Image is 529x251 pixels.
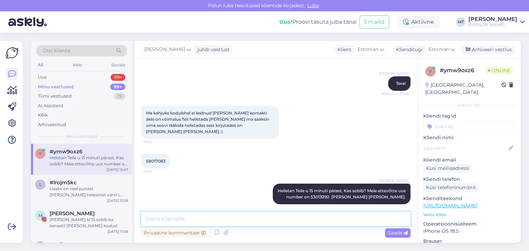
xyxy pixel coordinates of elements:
[38,121,66,128] div: Arhiveeritud
[360,15,389,29] button: Emailid
[278,188,407,199] span: Helistan Teile u 15 minuti pärast, Kas sobib? Meie ettevõtte uus number on 53013292. [PERSON_NAME...
[423,228,515,235] p: iPhone OS 18.5
[393,46,423,53] div: Klienditugi
[38,93,72,100] div: Tiimi vestlused
[461,45,515,54] div: Arhiveeri vestlus
[144,46,185,53] span: [PERSON_NAME]
[111,74,125,81] div: 99+
[379,178,408,183] span: [PERSON_NAME]
[396,81,406,86] span: Tere!
[423,112,515,120] p: Kliendi tag'id
[423,156,515,164] p: Kliendi email
[66,133,97,140] span: Minu vestlused
[38,102,63,109] div: AI Assistent
[143,139,169,144] span: 15:50
[428,46,449,53] span: Estonian
[6,46,19,59] img: Askly Logo
[305,2,321,9] span: Luba
[423,164,472,173] div: Küsi meiliaadressi
[107,167,128,172] div: [DATE] 15:47
[423,183,479,192] div: Küsi telefoninumbrit
[50,241,66,248] span: Merlin
[38,74,46,81] div: Uus
[429,69,432,74] span: y
[279,19,292,25] b: Uus!
[43,47,70,54] span: Otsi kliente
[388,230,408,236] span: Saada
[423,238,515,245] p: Brauser
[195,46,230,53] div: juhib vestlust
[279,18,357,26] div: Proovi tasuta juba täna:
[50,179,77,186] span: #lrojm5kc
[50,210,95,217] span: Martin Mand
[357,46,378,53] span: Estonian
[143,169,169,174] span: 15:50
[114,93,125,100] div: 19
[468,22,517,28] div: [PERSON_NAME]
[468,17,525,28] a: [PERSON_NAME][PERSON_NAME]
[423,134,515,141] p: Kliendi nimi
[71,61,83,69] div: Web
[423,102,515,108] div: Kliendi info
[50,155,128,167] div: Helistan Teile u 15 minuti pärast, Kas sobib? Meie ettevõtte uus number on 53013292. [PERSON_NAME...
[468,17,517,22] div: [PERSON_NAME]
[440,66,485,75] div: # ymw9oxz6
[37,61,44,69] div: All
[141,228,208,238] div: Privaatne kommentaar
[423,195,515,202] p: Klienditeekond
[39,151,42,156] span: y
[485,67,513,74] span: Online
[39,213,42,218] span: M
[456,17,466,27] div: MT
[423,220,515,228] p: Operatsioonisüsteem
[383,205,408,210] span: 15:52
[107,198,128,203] div: [DATE] 15:38
[423,176,515,183] p: Kliendi telefon
[423,121,515,131] input: Lisa tag
[50,186,128,198] div: Lisaks on veel punast [PERSON_NAME] helesinist värvi L suurust
[335,46,352,53] div: Klient
[39,182,42,187] span: l
[382,91,408,96] span: Nähtud ✓ 15:49
[424,144,507,152] input: Lisa nimi
[38,84,74,90] div: Minu vestlused
[146,159,166,164] span: 58017083
[423,203,477,209] a: [URL][DOMAIN_NAME]
[379,71,408,76] span: [PERSON_NAME]
[38,112,48,119] div: Kõik
[107,229,128,234] div: [DATE] 11:08
[425,81,501,96] div: [GEOGRAPHIC_DATA], [GEOGRAPHIC_DATA]
[50,217,128,229] div: [PERSON_NAME] kl 15 sobib ka kenasti! [PERSON_NAME] kodus!
[50,149,82,155] span: #ymw9oxz6
[110,61,127,69] div: Socials
[146,110,270,134] span: Ma kahjuks kodulehel ei leidnud [PERSON_NAME] kontakti äkki on võimalus Teil helistada [PERSON_NA...
[110,84,125,90] div: 99+
[397,16,439,28] div: Aktiivne
[423,211,515,218] p: Vaata edasi ...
